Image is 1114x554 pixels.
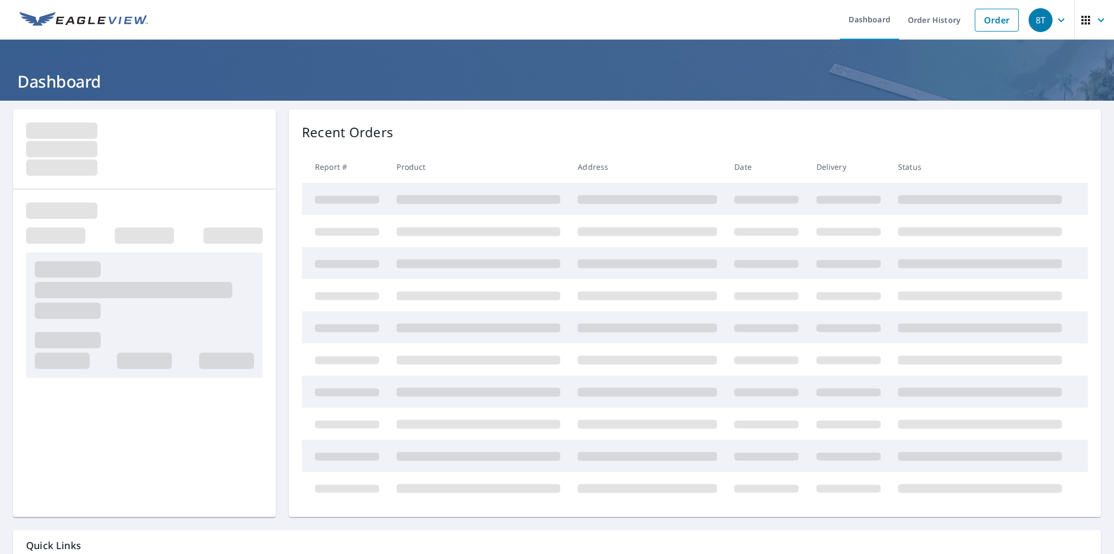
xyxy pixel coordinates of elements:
[302,151,388,183] th: Report #
[569,151,726,183] th: Address
[13,70,1101,93] h1: Dashboard
[889,151,1070,183] th: Status
[726,151,807,183] th: Date
[808,151,889,183] th: Delivery
[1029,8,1053,32] div: 8T
[975,9,1019,32] a: Order
[26,539,1088,552] p: Quick Links
[20,12,148,28] img: EV Logo
[388,151,569,183] th: Product
[302,122,393,142] p: Recent Orders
